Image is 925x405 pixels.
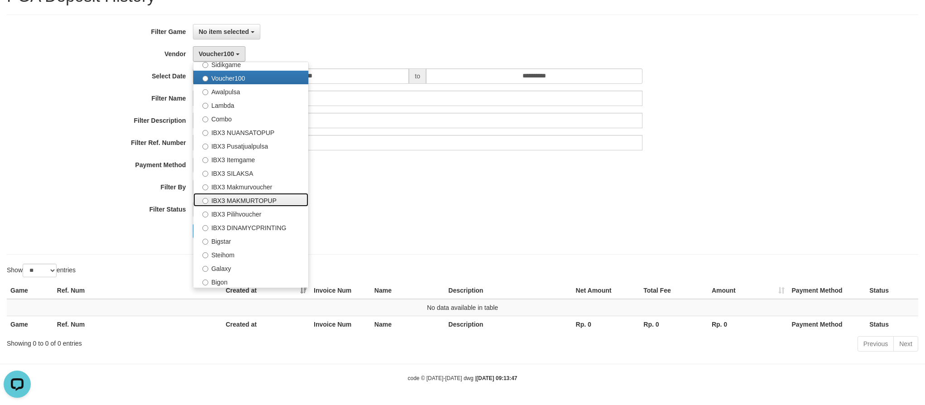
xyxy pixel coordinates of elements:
[202,62,208,68] input: Sidikgame
[202,103,208,109] input: Lambda
[193,166,308,179] label: IBX3 SILAKSA
[640,316,708,333] th: Rp. 0
[7,264,76,277] label: Show entries
[193,220,308,234] label: IBX3 DINAMYCPRINTING
[371,316,445,333] th: Name
[202,225,208,231] input: IBX3 DINAMYCPRINTING
[708,282,788,299] th: Amount: activate to sort column ascending
[7,299,918,316] td: No data available in table
[202,252,208,258] input: Steihom
[640,282,708,299] th: Total Fee
[866,316,918,333] th: Status
[202,130,208,136] input: IBX3 NUANSATOPUP
[193,98,308,111] label: Lambda
[193,152,308,166] label: IBX3 Itemgame
[202,198,208,204] input: IBX3 MAKMURTOPUP
[202,89,208,95] input: Awalpulsa
[193,71,308,84] label: Voucher100
[202,76,208,82] input: Voucher100
[310,282,371,299] th: Invoice Num
[53,316,222,333] th: Ref. Num
[199,28,249,35] span: No item selected
[202,116,208,122] input: Combo
[202,212,208,217] input: IBX3 Pilihvoucher
[222,316,311,333] th: Created at
[23,264,57,277] select: Showentries
[193,234,308,247] label: Bigstar
[476,375,517,381] strong: [DATE] 09:13:47
[202,239,208,245] input: Bigstar
[193,84,308,98] label: Awalpulsa
[193,261,308,275] label: Galaxy
[858,336,894,352] a: Previous
[572,282,640,299] th: Net Amount
[202,157,208,163] input: IBX3 Itemgame
[7,335,379,348] div: Showing 0 to 0 of 0 entries
[53,282,222,299] th: Ref. Num
[572,316,640,333] th: Rp. 0
[788,282,866,299] th: Payment Method
[893,336,918,352] a: Next
[193,125,308,139] label: IBX3 NUANSATOPUP
[202,266,208,272] input: Galaxy
[4,4,31,31] button: Open LiveChat chat widget
[222,282,311,299] th: Created at: activate to sort column ascending
[202,184,208,190] input: IBX3 Makmurvoucher
[371,282,445,299] th: Name
[7,316,53,333] th: Game
[202,171,208,177] input: IBX3 SILAKSA
[193,207,308,220] label: IBX3 Pilihvoucher
[7,282,53,299] th: Game
[445,282,572,299] th: Description
[788,316,866,333] th: Payment Method
[193,57,308,71] label: Sidikgame
[202,280,208,285] input: Bigon
[199,50,234,58] span: Voucher100
[193,247,308,261] label: Steihom
[408,375,518,381] small: code © [DATE]-[DATE] dwg |
[193,111,308,125] label: Combo
[445,316,572,333] th: Description
[193,46,245,62] button: Voucher100
[193,275,308,288] label: Bigon
[310,316,371,333] th: Invoice Num
[202,144,208,149] input: IBX3 Pusatjualpulsa
[193,24,260,39] button: No item selected
[866,282,918,299] th: Status
[193,139,308,152] label: IBX3 Pusatjualpulsa
[193,179,308,193] label: IBX3 Makmurvoucher
[708,316,788,333] th: Rp. 0
[193,193,308,207] label: IBX3 MAKMURTOPUP
[409,68,426,84] span: to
